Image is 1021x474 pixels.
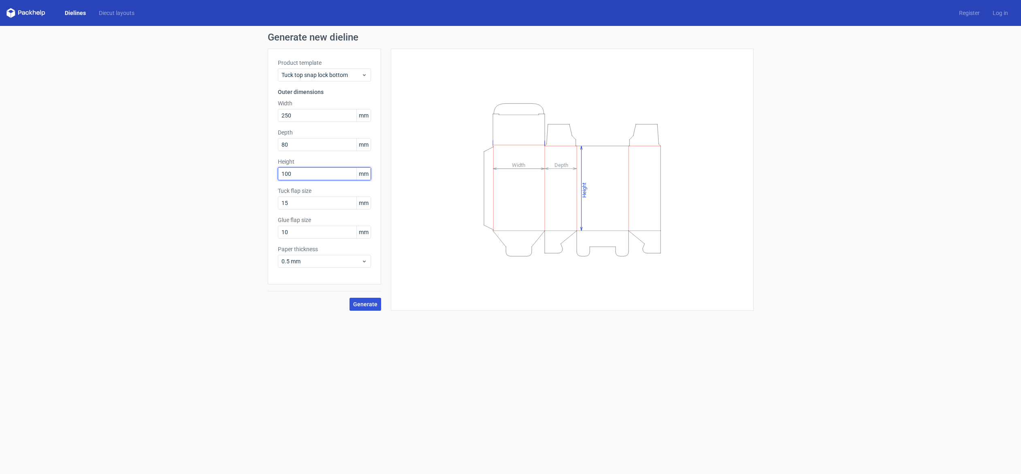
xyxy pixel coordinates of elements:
tspan: Depth [554,162,568,168]
label: Glue flap size [278,216,371,224]
tspan: Height [581,182,587,197]
h3: Outer dimensions [278,88,371,96]
label: Paper thickness [278,245,371,253]
h1: Generate new dieline [268,32,754,42]
a: Log in [986,9,1015,17]
span: mm [356,139,371,151]
label: Width [278,99,371,107]
span: 0.5 mm [281,257,361,265]
span: mm [356,168,371,180]
label: Depth [278,128,371,137]
span: Generate [353,301,377,307]
a: Dielines [58,9,92,17]
span: mm [356,197,371,209]
label: Tuck flap size [278,187,371,195]
span: Tuck top snap lock bottom [281,71,361,79]
button: Generate [350,298,381,311]
tspan: Width [512,162,525,168]
label: Height [278,158,371,166]
a: Register [953,9,986,17]
a: Diecut layouts [92,9,141,17]
span: mm [356,109,371,122]
span: mm [356,226,371,238]
label: Product template [278,59,371,67]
